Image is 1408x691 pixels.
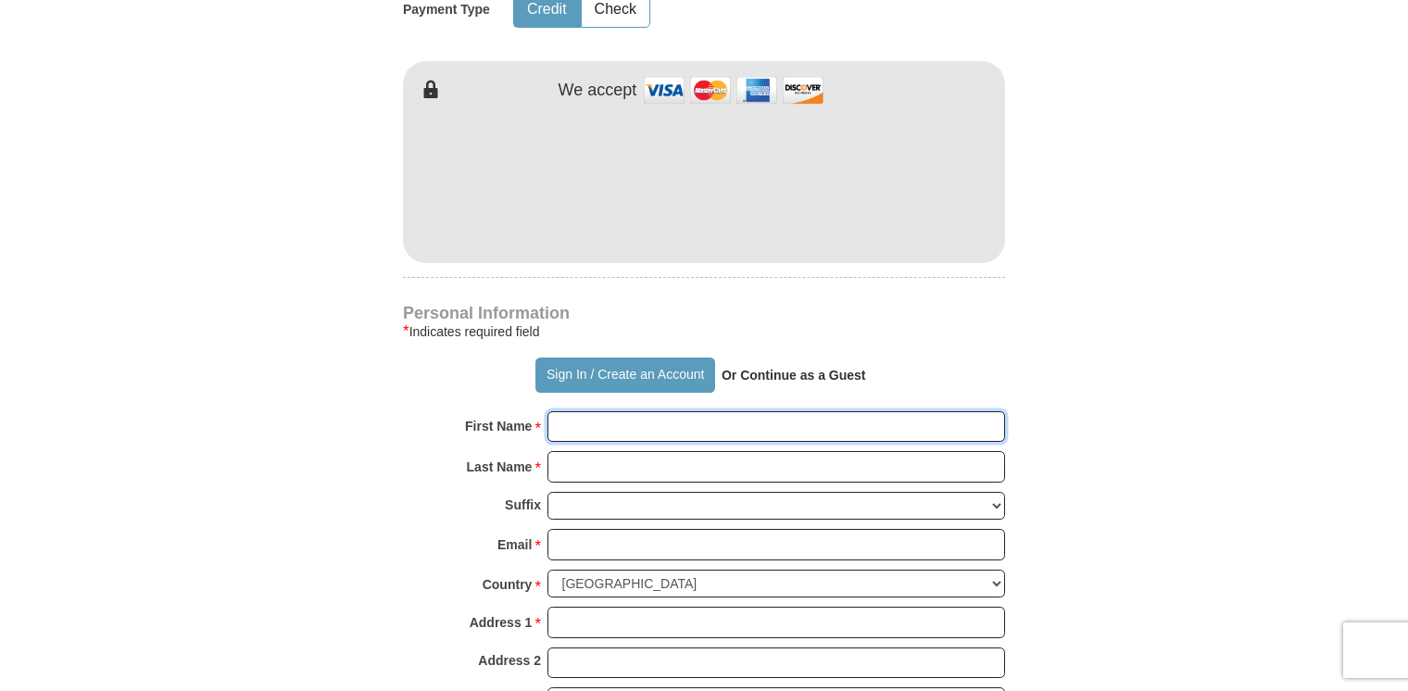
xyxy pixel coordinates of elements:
[478,647,541,673] strong: Address 2
[505,492,541,518] strong: Suffix
[483,572,533,597] strong: Country
[722,368,866,383] strong: Or Continue as a Guest
[559,81,637,101] h4: We accept
[403,2,490,18] h5: Payment Type
[535,358,714,393] button: Sign In / Create an Account
[641,70,826,110] img: credit cards accepted
[497,532,532,558] strong: Email
[465,413,532,439] strong: First Name
[470,609,533,635] strong: Address 1
[403,306,1005,320] h4: Personal Information
[467,454,533,480] strong: Last Name
[403,320,1005,343] div: Indicates required field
